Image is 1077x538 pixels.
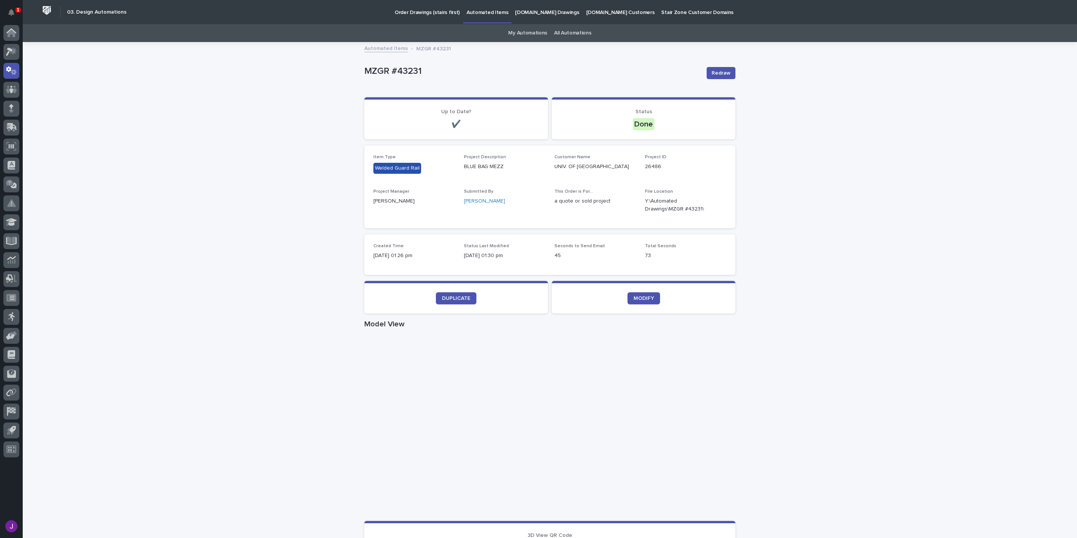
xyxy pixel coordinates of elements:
p: UNIV. OF [GEOGRAPHIC_DATA] [554,163,636,171]
button: Notifications [3,5,19,20]
a: All Automations [554,24,591,42]
span: Project ID [645,155,666,159]
a: MODIFY [627,292,660,304]
span: Seconds to Send Email [554,244,605,248]
span: Submitted By [464,189,493,194]
p: [PERSON_NAME] [373,197,455,205]
button: Redraw [707,67,735,79]
span: MODIFY [634,296,654,301]
img: Workspace Logo [40,3,54,17]
: Y:\Automated Drawings\MZGR #43231\ [645,197,708,213]
span: Redraw [712,69,730,77]
p: 1 [17,7,19,12]
span: Project Description [464,155,506,159]
span: This Order is For... [554,189,593,194]
p: 26486 [645,163,726,171]
p: a quote or sold project [554,197,636,205]
a: My Automations [508,24,547,42]
p: 45 [554,252,636,260]
span: Status [635,109,652,114]
span: Status Last Modified [464,244,509,248]
h2: 03. Design Automations [67,9,126,16]
p: ✔️ [373,120,539,129]
h1: Model View [364,320,735,329]
span: Customer Name [554,155,590,159]
div: Notifications1 [9,9,19,21]
span: 3D View QR Code [528,533,572,538]
div: Welded Guard Rail [373,163,421,174]
span: File Location [645,189,673,194]
p: 73 [645,252,726,260]
span: Created Time [373,244,404,248]
p: [DATE] 01:26 pm [373,252,455,260]
a: [PERSON_NAME] [464,197,505,205]
a: DUPLICATE [436,292,476,304]
span: Up to Date? [441,109,471,114]
span: Item Type [373,155,396,159]
p: MZGR #43231 [364,66,701,77]
span: Project Manager [373,189,409,194]
p: [DATE] 01:30 pm [464,252,545,260]
span: Total Seconds [645,244,676,248]
a: Automated Items [364,44,408,52]
p: MZGR #43231 [416,44,451,52]
div: Done [633,118,654,130]
button: users-avatar [3,518,19,534]
iframe: Model View [364,332,735,521]
p: BLUE BAG MEZZ [464,163,545,171]
span: DUPLICATE [442,296,470,301]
